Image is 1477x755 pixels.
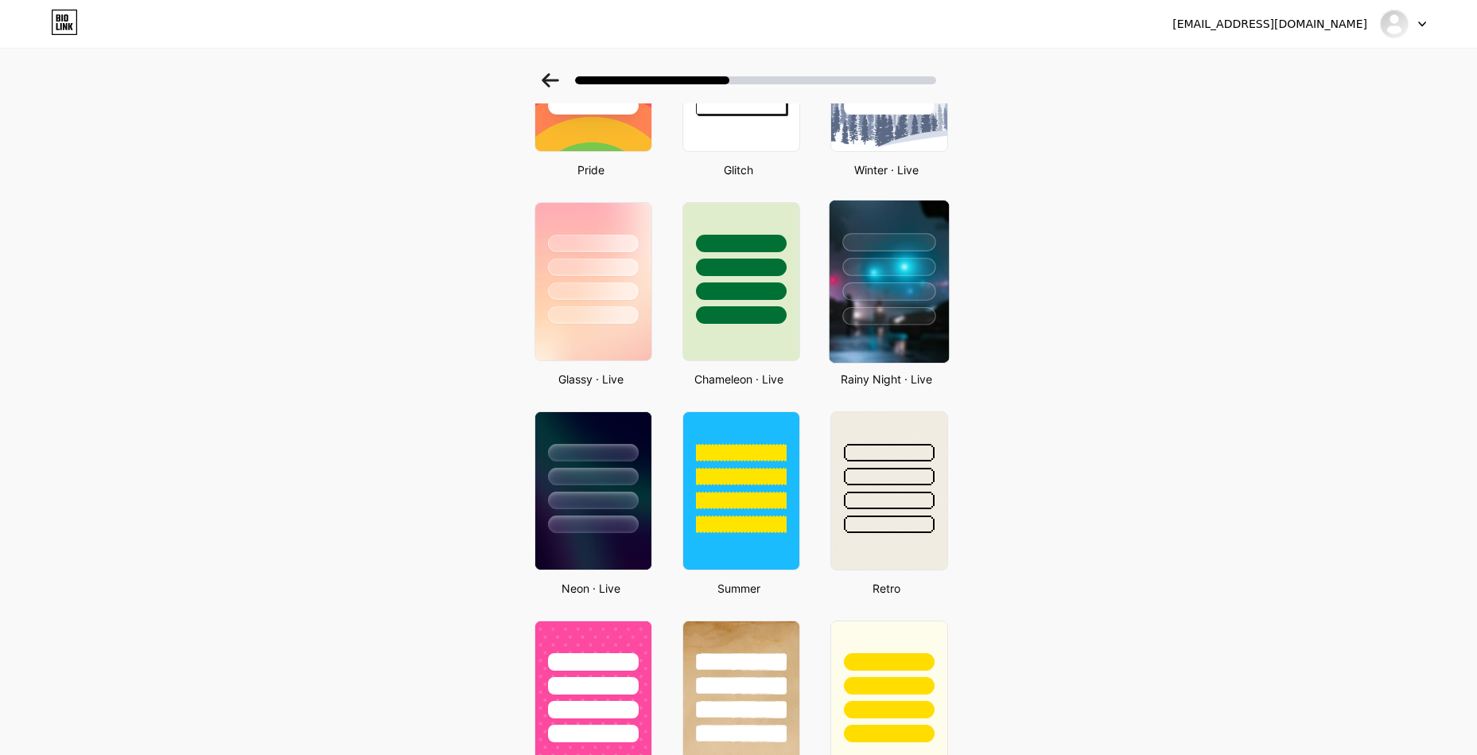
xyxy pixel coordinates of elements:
div: Glassy · Live [530,371,652,387]
img: artemkaa [1379,9,1409,39]
div: Glitch [678,162,800,178]
div: Chameleon · Live [678,371,800,387]
div: Summer [678,580,800,597]
div: Rainy Night · Live [826,371,948,387]
img: rainy_night.jpg [829,200,948,363]
div: Pride [530,162,652,178]
div: Winter · Live [826,162,948,178]
div: [EMAIL_ADDRESS][DOMAIN_NAME] [1172,16,1367,33]
div: Retro [826,580,948,597]
div: Neon · Live [530,580,652,597]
